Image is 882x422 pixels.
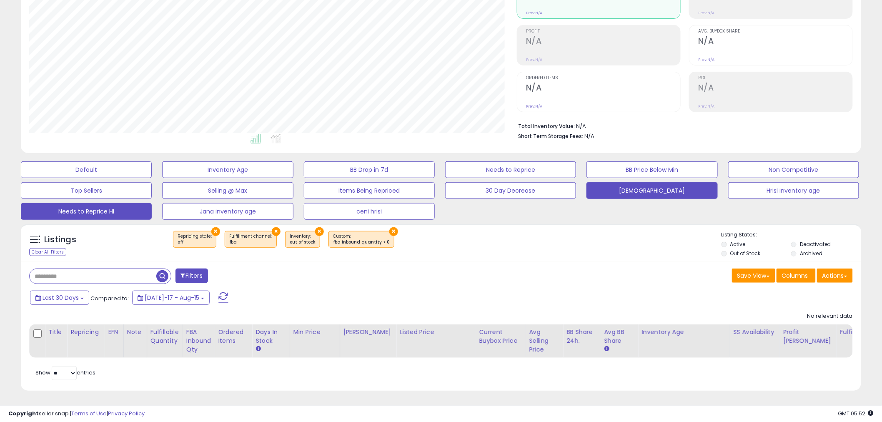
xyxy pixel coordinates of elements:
div: Note [127,328,143,337]
span: Inventory : [290,233,316,246]
span: Compared to: [90,294,129,302]
small: Prev: N/A [698,57,714,62]
div: SS availability [733,328,776,337]
div: EFN [108,328,120,337]
button: × [389,227,398,236]
div: Ordered Items [218,328,248,345]
button: Hrisi inventory age [728,182,859,199]
span: Fulfillment channel : [229,233,272,246]
span: Avg. Buybox Share [698,29,852,34]
strong: Copyright [8,409,39,417]
div: Clear All Filters [29,248,66,256]
span: Custom: [333,233,390,246]
small: Prev: N/A [698,10,714,15]
div: BB Share 24h. [566,328,597,345]
div: Fulfillable Quantity [150,328,179,345]
span: Last 30 Days [43,294,79,302]
a: Privacy Policy [108,409,145,417]
h2: N/A [698,83,852,94]
button: Filters [175,269,208,283]
button: BB Price Below Min [586,161,717,178]
span: [DATE]-17 - Aug-15 [145,294,199,302]
h5: Listings [44,234,76,246]
div: Repricing [70,328,101,337]
b: Short Term Storage Fees: [518,133,583,140]
small: Days In Stock. [256,345,261,353]
div: Inventory Age [641,328,726,337]
label: Archived [800,250,822,257]
button: BB Drop in 7d [304,161,435,178]
button: Jana inventory age [162,203,293,220]
button: [DEMOGRAPHIC_DATA] [586,182,717,199]
div: Fulfillment [840,328,874,337]
span: Columns [782,271,808,280]
small: Avg BB Share. [604,345,609,353]
small: Prev: N/A [698,104,714,109]
div: fba inbound quantity > 0 [333,239,390,245]
div: Avg BB Share [604,328,634,345]
h2: N/A [698,36,852,48]
label: Out of Stock [730,250,761,257]
button: Top Sellers [21,182,152,199]
div: Listed Price [400,328,472,337]
button: Items Being Repriced [304,182,435,199]
div: Title [48,328,63,337]
div: Profit [PERSON_NAME] [783,328,833,345]
button: [DATE]-17 - Aug-15 [132,291,210,305]
div: [PERSON_NAME] [343,328,393,337]
span: Ordered Items [526,76,680,80]
p: Listing States: [722,231,861,239]
button: × [315,227,324,236]
h2: N/A [526,83,680,94]
div: FBA inbound Qty [186,328,211,354]
div: Days In Stock [256,328,286,345]
small: Prev: N/A [526,10,542,15]
button: × [211,227,220,236]
div: off [178,239,212,245]
button: Last 30 Days [30,291,89,305]
label: Active [730,241,746,248]
div: Current Buybox Price [479,328,522,345]
span: N/A [584,132,594,140]
div: No relevant data [807,312,853,320]
span: Repricing state : [178,233,212,246]
div: Avg Selling Price [529,328,559,354]
span: Show: entries [35,369,95,377]
span: 2025-09-15 05:52 GMT [838,409,874,417]
button: Default [21,161,152,178]
button: Needs to Reprice [445,161,576,178]
button: Inventory Age [162,161,293,178]
div: out of stock [290,239,316,245]
div: fba [229,239,272,245]
span: ROI [698,76,852,80]
button: × [272,227,281,236]
th: CSV column name: cust_attr_1_SS availability [730,324,780,358]
button: ceni hrisi [304,203,435,220]
small: Prev: N/A [526,104,542,109]
label: Deactivated [800,241,831,248]
button: Actions [817,269,853,283]
button: 30 Day Decrease [445,182,576,199]
small: Prev: N/A [526,57,542,62]
a: Terms of Use [71,409,107,417]
span: Profit [526,29,680,34]
div: Min Price [293,328,336,337]
h2: N/A [526,36,680,48]
li: N/A [518,121,847,131]
div: seller snap | | [8,410,145,418]
button: Selling @ Max [162,182,293,199]
button: Save View [732,269,775,283]
button: Columns [777,269,816,283]
b: Total Inventory Value: [518,123,575,130]
button: Non Competitive [728,161,859,178]
button: Needs to Reprice HI [21,203,152,220]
